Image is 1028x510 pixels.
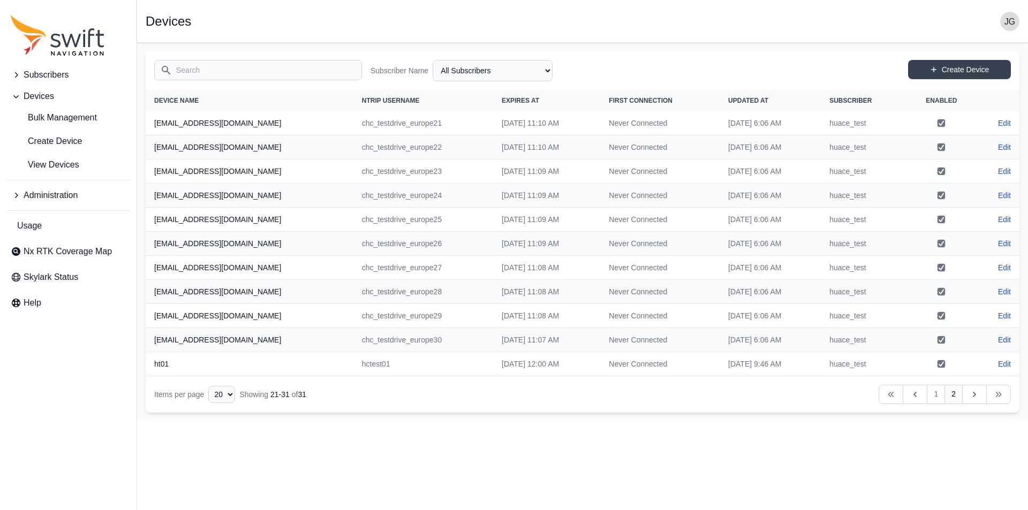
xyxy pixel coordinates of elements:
span: Administration [24,189,78,202]
td: [DATE] 6:06 AM [720,232,821,256]
td: [DATE] 12:00 AM [493,352,600,376]
span: 21 - 31 [270,390,290,399]
th: [EMAIL_ADDRESS][DOMAIN_NAME] [146,208,353,232]
th: [EMAIL_ADDRESS][DOMAIN_NAME] [146,304,353,328]
td: [DATE] 11:08 AM [493,304,600,328]
nav: Table navigation [146,376,1019,413]
td: Never Connected [600,328,720,352]
select: Display Limit [208,386,235,403]
a: Create Device [6,131,130,152]
td: [DATE] 11:08 AM [493,256,600,280]
th: [EMAIL_ADDRESS][DOMAIN_NAME] [146,256,353,280]
td: [DATE] 6:06 AM [720,208,821,232]
td: [DATE] 11:08 AM [493,280,600,304]
span: Bulk Management [11,111,97,124]
td: Never Connected [600,232,720,256]
a: Edit [998,190,1011,201]
a: Nx RTK Coverage Map [6,241,130,262]
a: Edit [998,262,1011,273]
td: [DATE] 6:06 AM [720,304,821,328]
td: [DATE] 6:06 AM [720,111,821,135]
td: Never Connected [600,304,720,328]
a: Create Device [908,60,1011,79]
a: Edit [998,286,1011,297]
td: [DATE] 6:06 AM [720,135,821,159]
span: Updated At [728,97,768,104]
th: Device Name [146,90,353,111]
select: Subscriber [433,60,553,81]
button: Subscribers [6,64,130,86]
span: Usage [17,219,42,232]
td: chc_testdrive_europe21 [353,111,493,135]
th: Subscriber [821,90,906,111]
button: Devices [6,86,130,107]
td: huace_test [821,232,906,256]
td: chc_testdrive_europe26 [353,232,493,256]
td: hctest01 [353,352,493,376]
a: Edit [998,310,1011,321]
a: Edit [998,334,1011,345]
td: huace_test [821,208,906,232]
td: [DATE] 11:09 AM [493,184,600,208]
a: Edit [998,238,1011,249]
td: Never Connected [600,352,720,376]
h1: Devices [146,15,191,28]
th: [EMAIL_ADDRESS][DOMAIN_NAME] [146,135,353,159]
td: chc_testdrive_europe24 [353,184,493,208]
a: Edit [998,214,1011,225]
td: [DATE] 11:10 AM [493,135,600,159]
th: ht01 [146,352,353,376]
td: Never Connected [600,208,720,232]
button: Administration [6,185,130,206]
td: chc_testdrive_europe30 [353,328,493,352]
th: [EMAIL_ADDRESS][DOMAIN_NAME] [146,111,353,135]
span: Skylark Status [24,271,78,284]
th: [EMAIL_ADDRESS][DOMAIN_NAME] [146,280,353,304]
td: [DATE] 6:06 AM [720,159,821,184]
td: Never Connected [600,256,720,280]
a: Edit [998,118,1011,128]
td: chc_testdrive_europe25 [353,208,493,232]
a: Edit [998,142,1011,153]
td: [DATE] 11:07 AM [493,328,600,352]
td: chc_testdrive_europe27 [353,256,493,280]
th: [EMAIL_ADDRESS][DOMAIN_NAME] [146,232,353,256]
td: [DATE] 6:06 AM [720,184,821,208]
a: Skylark Status [6,267,130,288]
span: Expires At [502,97,539,104]
span: Subscribers [24,68,69,81]
td: huace_test [821,280,906,304]
span: Devices [24,90,54,103]
img: user photo [1000,12,1019,31]
td: huace_test [821,352,906,376]
th: [EMAIL_ADDRESS][DOMAIN_NAME] [146,328,353,352]
span: Help [24,296,41,309]
td: huace_test [821,328,906,352]
span: First Connection [609,97,672,104]
td: [DATE] 6:06 AM [720,328,821,352]
td: [DATE] 6:06 AM [720,280,821,304]
input: Search [154,60,362,80]
a: Bulk Management [6,107,130,128]
td: Never Connected [600,135,720,159]
th: [EMAIL_ADDRESS][DOMAIN_NAME] [146,159,353,184]
td: Never Connected [600,280,720,304]
td: huace_test [821,135,906,159]
span: Nx RTK Coverage Map [24,245,112,258]
span: 31 [298,390,306,399]
a: 1 [927,385,945,404]
div: Showing of [239,389,306,400]
td: chc_testdrive_europe22 [353,135,493,159]
td: [DATE] 11:09 AM [493,208,600,232]
td: Never Connected [600,111,720,135]
td: [DATE] 11:09 AM [493,159,600,184]
td: [DATE] 11:10 AM [493,111,600,135]
span: Items per page [154,390,204,399]
a: Help [6,292,130,314]
a: 2 [944,385,963,404]
td: huace_test [821,256,906,280]
td: chc_testdrive_europe29 [353,304,493,328]
td: Never Connected [600,159,720,184]
td: Never Connected [600,184,720,208]
td: [DATE] 11:09 AM [493,232,600,256]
